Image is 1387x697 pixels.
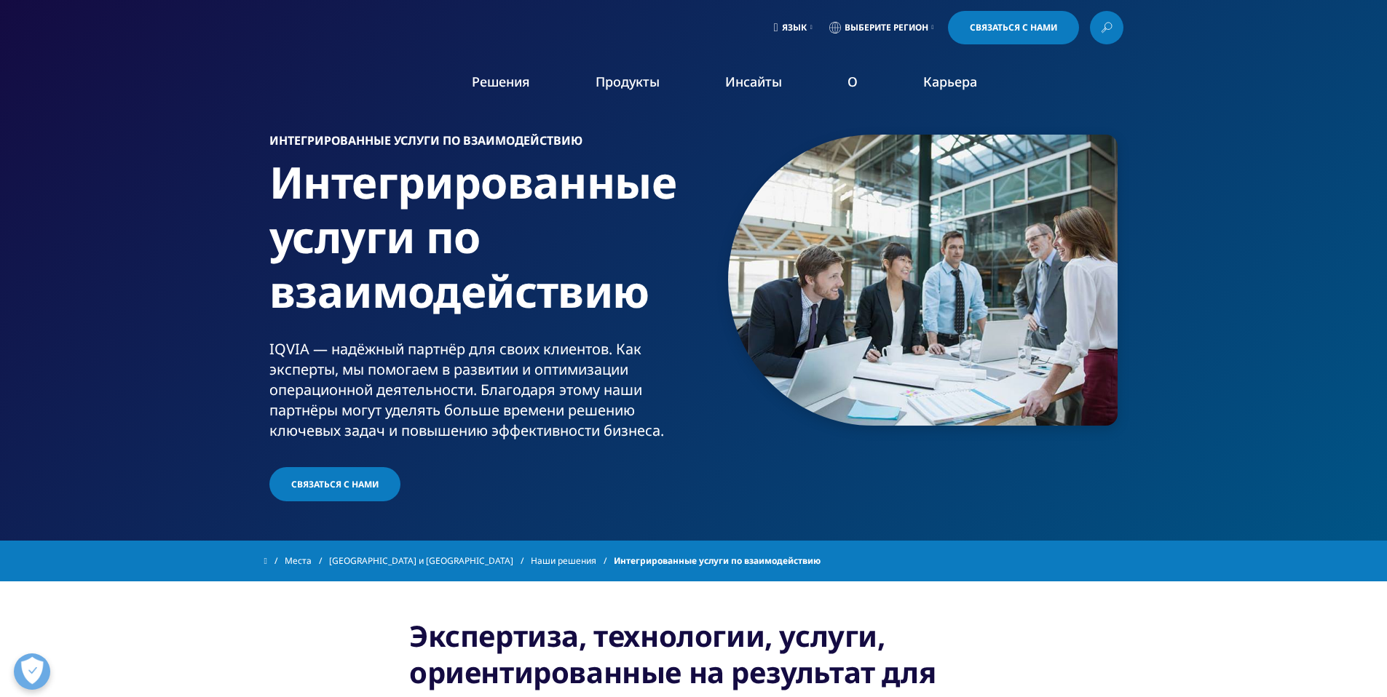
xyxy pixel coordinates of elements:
[782,21,807,33] font: Язык
[329,548,531,574] a: [GEOGRAPHIC_DATA] и [GEOGRAPHIC_DATA]
[329,554,513,567] font: [GEOGRAPHIC_DATA] и [GEOGRAPHIC_DATA]
[596,73,660,90] a: Продукты
[923,73,977,90] a: Карьера
[285,554,312,567] font: Места
[269,152,676,321] font: Интегрированные услуги по взаимодействию
[614,554,821,567] font: Интегрированные услуги по взаимодействию
[531,548,614,574] a: Наши решения
[269,467,400,501] a: Связаться с нами
[14,653,50,690] button: Открыть настройки
[269,339,664,440] font: IQVIA — надёжный партнёр для своих клиентов. Как эксперты, мы помогаем в развитии и оптимизации о...
[291,478,379,490] font: Связаться с нами
[472,73,530,90] a: Решения
[728,135,1118,426] img: 059_standing-meeting.jpg
[948,11,1079,44] a: Связаться с нами
[285,548,329,574] a: Места
[847,73,858,90] a: О
[387,51,1123,119] nav: Начальный
[845,21,928,33] font: Выберите регион
[725,73,782,90] a: Инсайты
[531,554,596,567] font: Наши решения
[269,132,582,148] font: Интегрированные услуги по взаимодействию
[970,21,1057,33] font: Связаться с нами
